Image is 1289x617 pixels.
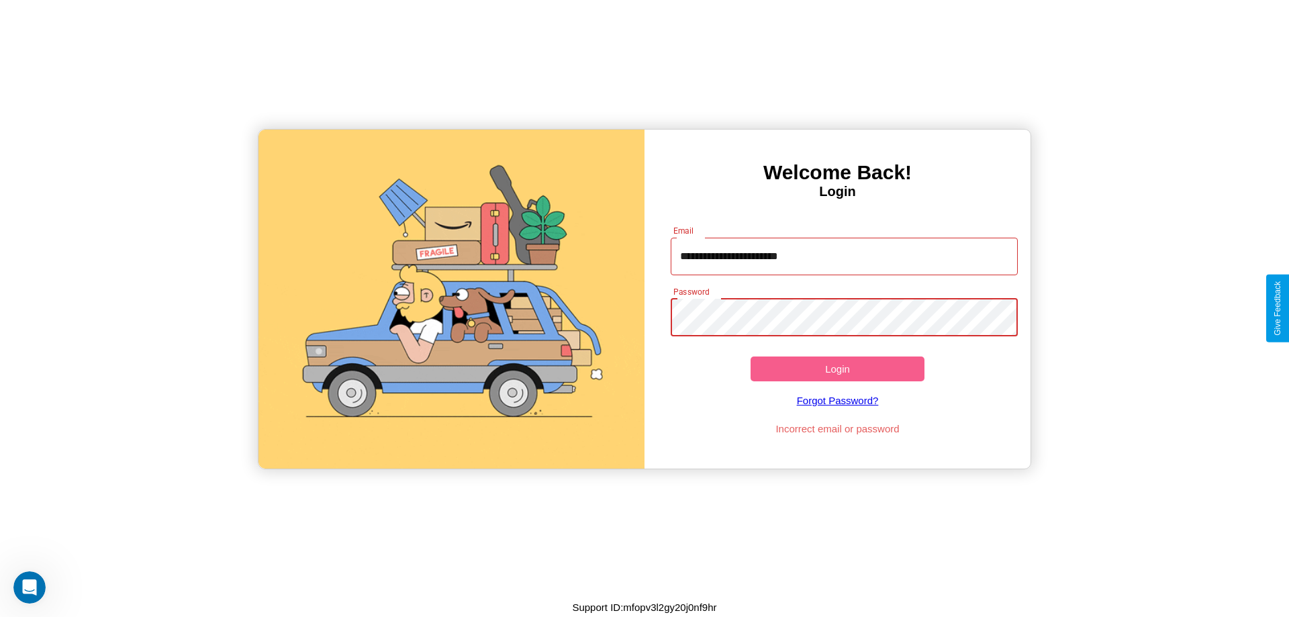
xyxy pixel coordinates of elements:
p: Support ID: mfopv3l2gy20j0nf9hr [572,598,716,616]
label: Password [673,286,709,297]
h3: Welcome Back! [644,161,1031,184]
a: Forgot Password? [664,381,1012,420]
p: Incorrect email or password [664,420,1012,438]
iframe: Intercom live chat [13,571,46,604]
div: Give Feedback [1273,281,1282,336]
img: gif [258,130,644,469]
button: Login [751,357,924,381]
label: Email [673,225,694,236]
h4: Login [644,184,1031,199]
